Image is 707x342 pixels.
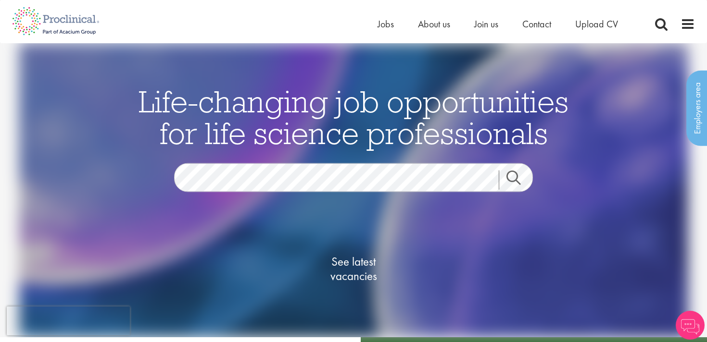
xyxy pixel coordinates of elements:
[139,82,568,152] span: Life-changing job opportunities for life science professionals
[676,311,705,340] img: Chatbot
[19,43,688,337] img: candidate home
[575,18,618,30] a: Upload CV
[474,18,498,30] a: Join us
[418,18,450,30] a: About us
[305,216,402,321] a: See latestvacancies
[378,18,394,30] a: Jobs
[305,254,402,283] span: See latest vacancies
[7,306,130,335] iframe: reCAPTCHA
[499,170,540,189] a: Job search submit button
[522,18,551,30] a: Contact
